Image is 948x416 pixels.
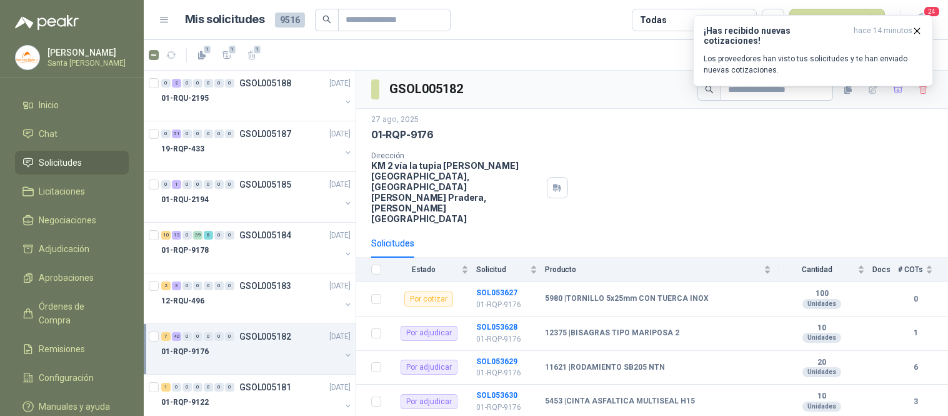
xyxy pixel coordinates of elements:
[161,177,353,217] a: 0 1 0 0 0 0 0 GSOL005185[DATE] 01-RQU-2194
[161,93,209,104] p: 01-RQU-2195
[193,231,202,240] div: 39
[239,79,291,88] p: GSOL005188
[225,129,234,138] div: 0
[329,179,351,191] p: [DATE]
[476,288,517,297] b: SOL053627
[47,59,126,67] p: Santa [PERSON_NAME]
[779,392,865,402] b: 10
[779,265,855,274] span: Cantidad
[329,78,351,89] p: [DATE]
[161,231,171,240] div: 10
[329,280,351,292] p: [DATE]
[476,367,537,379] p: 01-RQP-9176
[802,402,841,412] div: Unidades
[239,180,291,189] p: GSOL005185
[253,44,262,54] span: 1
[15,93,129,117] a: Inicio
[898,265,923,274] span: # COTs
[779,323,865,333] b: 10
[15,180,129,203] a: Licitaciones
[329,128,351,140] p: [DATE]
[161,180,171,189] div: 0
[476,333,537,345] p: 01-RQP-9176
[185,11,265,29] h1: Mis solicitudes
[161,143,204,155] p: 19-RQP-433
[704,26,849,46] h3: ¡Has recibido nuevas cotizaciones!
[39,271,94,285] span: Aprobaciones
[217,45,237,65] button: 1
[204,231,213,240] div: 6
[39,400,110,413] span: Manuales y ayuda
[39,242,89,256] span: Adjudicación
[329,382,351,393] p: [DATE]
[193,79,202,88] div: 0
[39,213,96,227] span: Negociaciones
[779,289,865,299] b: 100
[545,397,695,407] b: 5453 | CINTA ASFALTICA MULTISEAL H15
[371,128,434,141] p: 01-RQP-9176
[898,293,933,305] b: 0
[161,346,209,358] p: 01-RQP-9176
[322,15,331,24] span: search
[872,258,898,282] th: Docs
[193,383,202,392] div: 0
[898,327,933,339] b: 1
[329,331,351,343] p: [DATE]
[172,231,181,240] div: 13
[545,328,679,338] b: 12375 | BISAGRAS TIPO MARIPOSA 2
[193,282,202,290] div: 0
[161,397,209,408] p: 01-RQP-9122
[371,160,542,224] p: KM 2 vía la tupia [PERSON_NAME][GEOGRAPHIC_DATA], [GEOGRAPHIC_DATA][PERSON_NAME] Pradera , [PERSO...
[214,79,224,88] div: 0
[39,127,57,141] span: Chat
[161,282,171,290] div: 2
[693,15,933,86] button: ¡Has recibido nuevas cotizaciones!hace 14 minutos Los proveedores han visto tus solicitudes y te ...
[161,79,171,88] div: 0
[182,129,192,138] div: 0
[214,282,224,290] div: 0
[225,383,234,392] div: 0
[15,15,79,30] img: Logo peakr
[204,180,213,189] div: 0
[239,129,291,138] p: GSOL005187
[239,383,291,392] p: GSOL005181
[15,337,129,361] a: Remisiones
[371,114,419,126] p: 27 ago, 2025
[161,383,171,392] div: 1
[239,282,291,290] p: GSOL005183
[182,332,192,341] div: 0
[802,367,841,377] div: Unidades
[476,258,545,282] th: Solicitud
[476,402,537,413] p: 01-RQP-9176
[476,299,537,311] p: 01-RQP-9176
[15,266,129,290] a: Aprobaciones
[39,185,85,198] span: Licitaciones
[182,79,192,88] div: 0
[204,383,213,392] div: 0
[161,126,353,166] a: 0 51 0 0 0 0 0 GSOL005187[DATE] 19-RQP-433
[898,396,933,408] b: 3
[15,208,129,232] a: Negociaciones
[203,44,212,54] span: 1
[214,383,224,392] div: 0
[225,180,234,189] div: 0
[172,129,181,138] div: 51
[15,237,129,261] a: Adjudicación
[476,357,517,366] a: SOL053629
[401,360,457,375] div: Por adjudicar
[15,366,129,390] a: Configuración
[39,156,82,170] span: Solicitudes
[193,129,202,138] div: 0
[214,129,224,138] div: 0
[779,358,865,368] b: 20
[204,282,213,290] div: 0
[15,151,129,175] a: Solicitudes
[476,265,527,274] span: Solicitud
[225,282,234,290] div: 0
[371,151,542,160] p: Dirección
[923,6,941,18] span: 24
[172,180,181,189] div: 1
[389,258,476,282] th: Estado
[15,122,129,146] a: Chat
